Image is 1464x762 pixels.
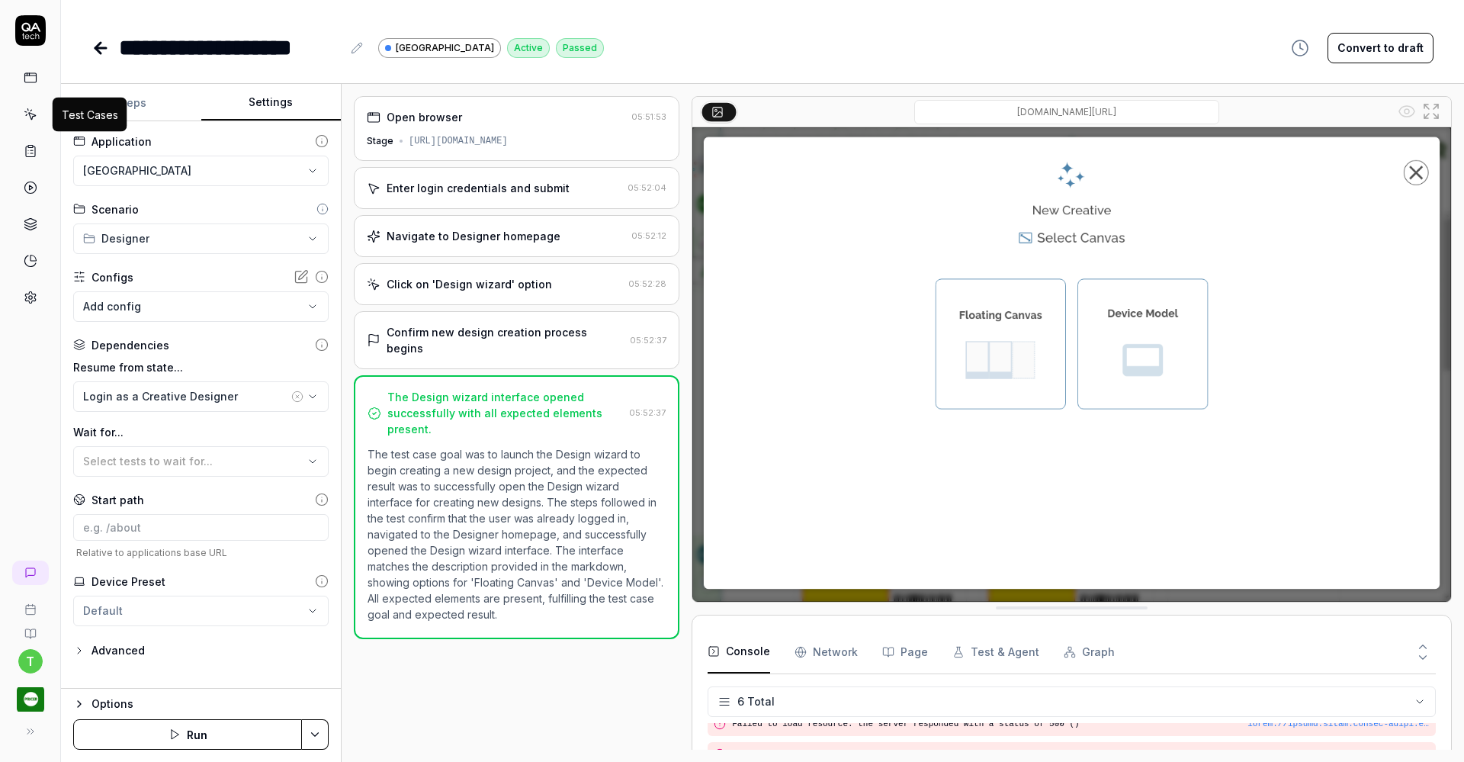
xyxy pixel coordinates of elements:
button: Designer [73,223,329,254]
label: Wait for... [73,424,329,440]
div: Default [83,603,123,619]
button: Advanced [73,641,145,660]
div: Scenario [91,201,139,217]
div: Options [91,695,329,713]
div: Dependencies [91,337,169,353]
time: 05:52:04 [628,182,666,193]
button: Options [73,695,329,713]
div: Navigate to Designer homepage [387,228,560,244]
button: Steps [61,85,201,121]
button: Test & Agent [952,631,1039,674]
div: Active [507,38,550,58]
span: [GEOGRAPHIC_DATA] [396,41,494,55]
button: Settings [201,85,342,121]
button: 278-995459a051009ea8.js [1314,748,1430,761]
a: [GEOGRAPHIC_DATA] [378,37,501,58]
pre: Error loading font [PERSON_NAME]-Regular: [732,748,1430,761]
img: Screenshot [692,127,1451,602]
button: Pricer.com Logo [6,674,54,716]
button: lorem://ipsumd.sitam.consec-adipi.eli/sed/doeiu/tempo/?inc=utlab%6E%8D%1Magn.aliqu.enimad-minim.v... [1247,718,1430,731]
button: Network [795,631,858,674]
button: Page [882,631,928,674]
label: Resume from state... [73,359,329,375]
div: Click on 'Design wizard' option [387,276,552,292]
img: Pricer.com Logo [17,686,44,713]
button: [GEOGRAPHIC_DATA] [73,156,329,186]
a: New conversation [12,561,49,585]
div: Enter login credentials and submit [387,180,570,196]
a: Documentation [6,616,54,640]
div: Advanced [91,641,145,660]
button: Select tests to wait for... [73,446,329,477]
time: 05:51:53 [631,111,666,122]
time: 05:52:28 [628,278,666,289]
div: Stage [367,134,393,148]
input: e.g. /about [73,514,329,541]
button: View version history [1282,33,1318,63]
time: 05:52:37 [630,335,666,346]
span: Select tests to wait for... [83,455,213,468]
button: Graph [1064,631,1115,674]
div: Open browser [387,109,462,125]
a: Book a call with us [6,591,54,616]
div: [URL][DOMAIN_NAME] [409,134,508,148]
div: Login as a Creative Designer [83,388,288,404]
button: t [18,649,43,674]
div: The Design wizard interface opened successfully with all expected elements present. [387,389,623,437]
button: Default [73,596,329,626]
span: Relative to applications base URL [73,547,329,558]
div: Application [91,133,152,150]
button: Open in full screen [1419,99,1443,124]
button: Convert to draft [1328,33,1433,63]
button: Login as a Creative Designer [73,381,329,412]
pre: Failed to load resource: the server responded with a status of 500 () [732,718,1430,731]
div: Test Cases [62,107,118,123]
div: Confirm new design creation process begins [387,324,624,356]
button: Run [73,719,302,750]
p: The test case goal was to launch the Design wizard to begin creating a new design project, and th... [368,446,666,622]
span: [GEOGRAPHIC_DATA] [83,162,191,178]
button: Console [708,631,770,674]
div: Device Preset [91,574,165,590]
time: 05:52:12 [631,230,666,241]
div: Start path [91,492,144,508]
button: Show all interative elements [1395,99,1419,124]
span: Designer [101,230,149,246]
time: 05:52:37 [629,407,666,418]
div: Passed [556,38,604,58]
div: Configs [91,269,133,285]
